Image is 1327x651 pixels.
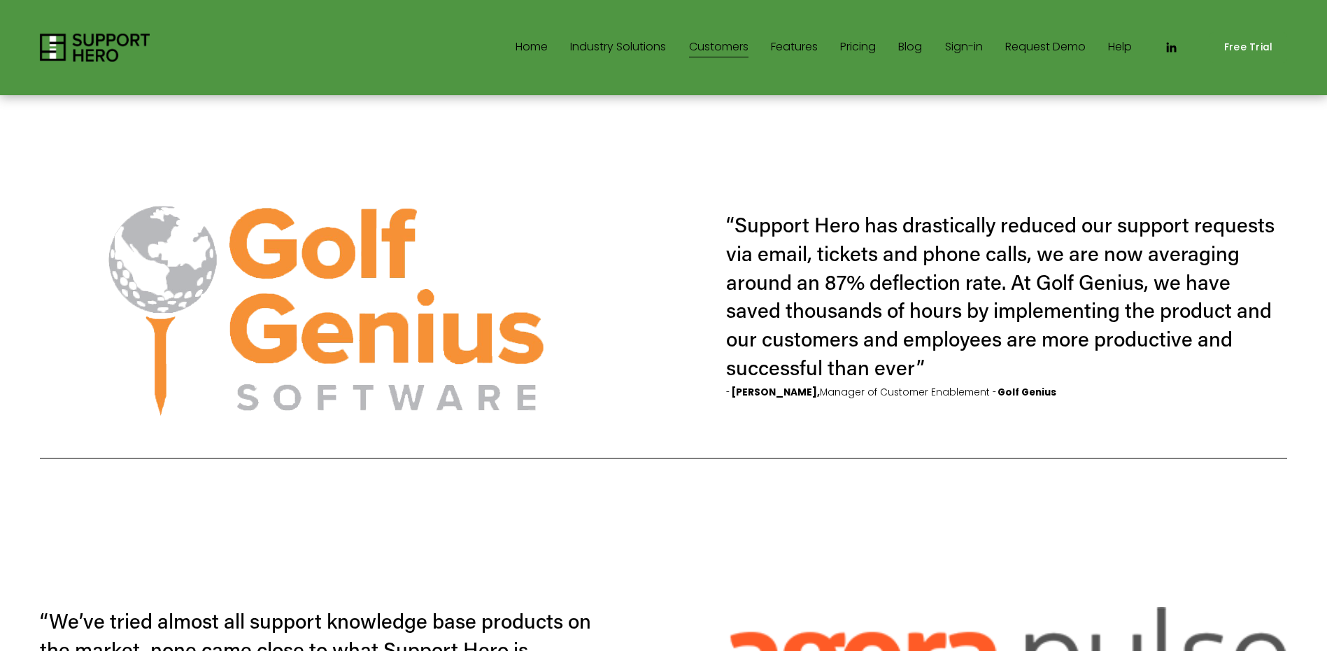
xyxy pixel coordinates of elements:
[998,386,1056,399] strong: Golf Genius
[840,36,876,59] a: Pricing
[1108,36,1132,59] a: Help
[40,34,150,62] img: Support Hero
[516,36,548,59] a: Home
[1209,32,1287,64] a: Free Trial
[570,37,666,57] span: Industry Solutions
[945,36,983,59] a: Sign-in
[771,36,818,59] a: Features
[898,36,922,59] a: Blog
[689,36,748,59] a: Customers
[726,211,1279,381] h4: “Support Hero has drastically reduced our support requests via email, tickets and phone calls, we...
[731,386,820,399] strong: [PERSON_NAME],
[1164,41,1178,55] a: LinkedIn
[570,36,666,59] a: folder dropdown
[726,386,1056,399] p: - Manager of Customer Enablement -
[1005,36,1086,59] a: Request Demo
